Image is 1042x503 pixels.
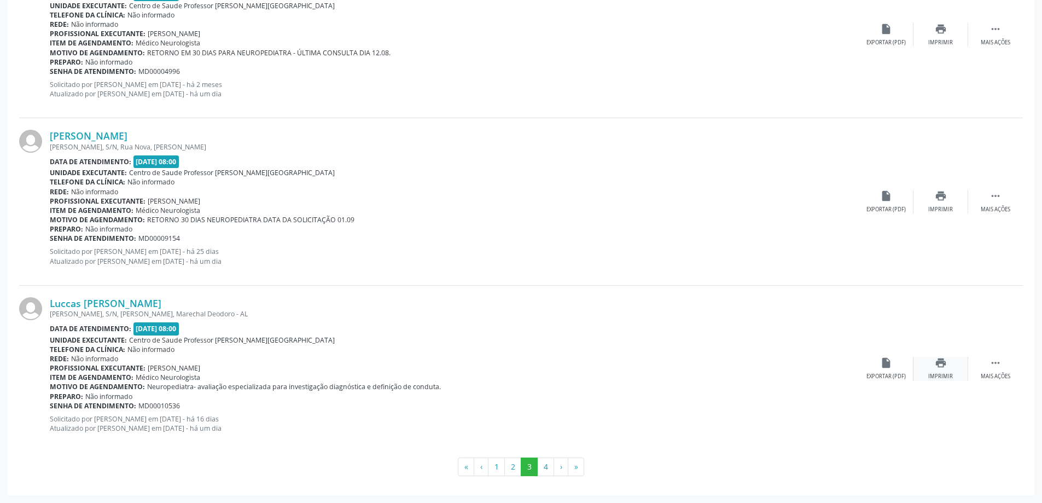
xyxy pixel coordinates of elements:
[136,38,200,48] span: Médico Neurologista
[50,80,859,99] p: Solicitado por [PERSON_NAME] em [DATE] - há 2 meses Atualizado por [PERSON_NAME] em [DATE] - há u...
[136,373,200,382] span: Médico Neurologista
[50,57,83,67] b: Preparo:
[50,1,127,10] b: Unidade executante:
[50,336,127,345] b: Unidade executante:
[989,357,1002,369] i: 
[568,458,584,476] button: Go to last page
[935,357,947,369] i: print
[50,414,859,433] p: Solicitado por [PERSON_NAME] em [DATE] - há 16 dias Atualizado por [PERSON_NAME] em [DATE] - há u...
[85,224,132,234] span: Não informado
[537,458,554,476] button: Go to page 4
[50,373,133,382] b: Item de agendamento:
[50,215,145,224] b: Motivo de agendamento:
[127,10,174,20] span: Não informado
[19,297,42,320] img: img
[928,39,953,47] div: Imprimir
[880,357,892,369] i: insert_drive_file
[50,363,145,373] b: Profissional executante:
[148,196,200,206] span: [PERSON_NAME]
[50,20,69,29] b: Rede:
[928,373,953,380] div: Imprimir
[504,458,521,476] button: Go to page 2
[50,401,136,411] b: Senha de atendimento:
[981,39,1010,47] div: Mais ações
[50,392,83,401] b: Preparo:
[50,247,859,265] p: Solicitado por [PERSON_NAME] em [DATE] - há 25 dias Atualizado por [PERSON_NAME] em [DATE] - há u...
[981,373,1010,380] div: Mais ações
[133,322,179,335] span: [DATE] 08:00
[50,157,131,166] b: Data de atendimento:
[138,234,180,243] span: MD00009154
[19,458,1023,476] ul: Pagination
[50,234,136,243] b: Senha de atendimento:
[880,190,892,202] i: insert_drive_file
[866,39,906,47] div: Exportar (PDF)
[50,187,69,196] b: Rede:
[935,190,947,202] i: print
[989,23,1002,35] i: 
[50,29,145,38] b: Profissional executante:
[71,187,118,196] span: Não informado
[521,458,538,476] button: Go to page 3
[129,336,335,345] span: Centro de Saude Professor [PERSON_NAME][GEOGRAPHIC_DATA]
[148,363,200,373] span: [PERSON_NAME]
[129,1,335,10] span: Centro de Saude Professor [PERSON_NAME][GEOGRAPHIC_DATA]
[928,206,953,213] div: Imprimir
[147,215,354,224] span: RETORNO 30 DIAS NEUROPEDIATRA DATA DA SOLICITAÇÃO 01.09
[136,206,200,215] span: Médico Neurologista
[50,130,127,142] a: [PERSON_NAME]
[488,458,505,476] button: Go to page 1
[50,196,145,206] b: Profissional executante:
[138,401,180,411] span: MD00010536
[50,10,125,20] b: Telefone da clínica:
[133,155,179,168] span: [DATE] 08:00
[71,354,118,363] span: Não informado
[50,177,125,187] b: Telefone da clínica:
[880,23,892,35] i: insert_drive_file
[50,382,145,391] b: Motivo de agendamento:
[127,177,174,187] span: Não informado
[147,382,441,391] span: Neuropediatra- avaliação especializada para investigação diagnóstica e definição de conduta.
[129,168,335,177] span: Centro de Saude Professor [PERSON_NAME][GEOGRAPHIC_DATA]
[989,190,1002,202] i: 
[50,48,145,57] b: Motivo de agendamento:
[50,309,859,319] div: [PERSON_NAME], S/N, [PERSON_NAME], Marechal Deodoro - AL
[50,297,161,309] a: Luccas [PERSON_NAME]
[50,38,133,48] b: Item de agendamento:
[50,168,127,177] b: Unidade executante:
[138,67,180,76] span: MD00004996
[71,20,118,29] span: Não informado
[458,458,474,476] button: Go to first page
[50,224,83,234] b: Preparo:
[50,206,133,215] b: Item de agendamento:
[554,458,568,476] button: Go to next page
[50,354,69,363] b: Rede:
[19,130,42,153] img: img
[50,67,136,76] b: Senha de atendimento:
[866,206,906,213] div: Exportar (PDF)
[85,392,132,401] span: Não informado
[935,23,947,35] i: print
[866,373,906,380] div: Exportar (PDF)
[147,48,391,57] span: RETORNO EM 30 DIAS PARA NEUROPEDIATRA - ÚLTIMA CONSULTA DIA 12.08.
[981,206,1010,213] div: Mais ações
[148,29,200,38] span: [PERSON_NAME]
[50,142,859,152] div: [PERSON_NAME], S/N, Rua Nova, [PERSON_NAME]
[50,345,125,354] b: Telefone da clínica:
[474,458,488,476] button: Go to previous page
[85,57,132,67] span: Não informado
[127,345,174,354] span: Não informado
[50,324,131,333] b: Data de atendimento:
